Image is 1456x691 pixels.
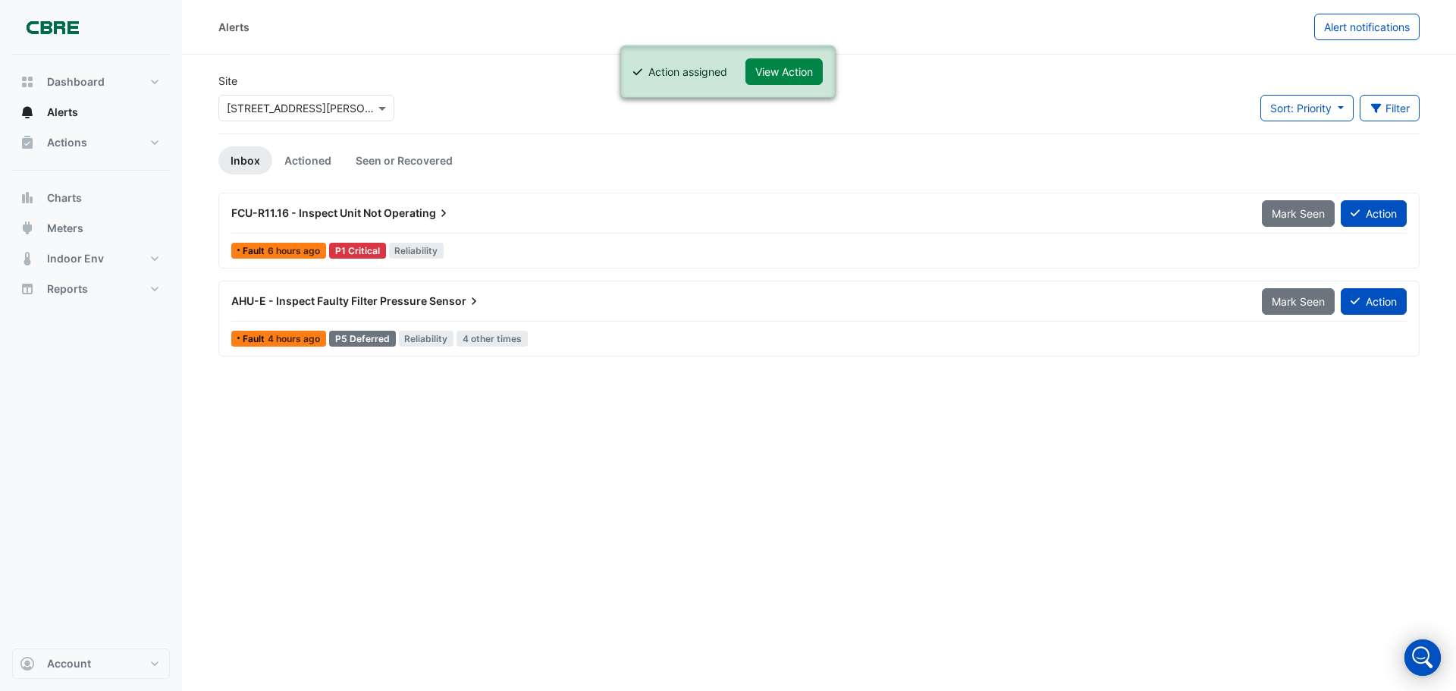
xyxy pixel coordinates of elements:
span: Dashboard [47,74,105,90]
span: Reliability [389,243,444,259]
span: FCU-R11.16 - Inspect Unit Not [231,206,381,219]
a: Actioned [272,146,344,174]
app-icon: Actions [20,135,35,150]
button: Action [1341,200,1407,227]
app-icon: Reports [20,281,35,297]
button: Mark Seen [1262,288,1335,315]
app-icon: Charts [20,190,35,206]
button: Meters [12,213,170,243]
span: Sensor [429,294,482,309]
button: Reports [12,274,170,304]
span: Meters [47,221,83,236]
span: Alerts [47,105,78,120]
a: Seen or Recovered [344,146,465,174]
app-icon: Indoor Env [20,251,35,266]
button: Alert notifications [1314,14,1420,40]
button: Actions [12,127,170,158]
span: Reports [47,281,88,297]
div: P5 Deferred [329,331,396,347]
span: Mon 25-Aug-2025 10:00 AEST [268,245,320,256]
div: Alerts [218,19,249,35]
app-icon: Alerts [20,105,35,120]
a: Inbox [218,146,272,174]
button: Action [1341,288,1407,315]
button: Account [12,649,170,679]
span: Indoor Env [47,251,104,266]
span: Account [47,656,91,671]
span: Mark Seen [1272,295,1325,308]
span: Reliability [399,331,454,347]
span: Actions [47,135,87,150]
span: Charts [47,190,82,206]
button: Alerts [12,97,170,127]
button: Indoor Env [12,243,170,274]
span: AHU-E - Inspect Faulty Filter Pressure [231,294,427,307]
span: 4 other times [457,331,528,347]
div: P1 Critical [329,243,386,259]
app-icon: Dashboard [20,74,35,90]
app-icon: Meters [20,221,35,236]
span: Mark Seen [1272,207,1325,220]
span: Fault [243,335,268,344]
button: View Action [745,58,823,85]
div: Action assigned [648,64,727,80]
span: Fault [243,247,268,256]
span: Operating [384,206,451,221]
span: Sort: Priority [1270,102,1332,115]
span: Alert notifications [1324,20,1410,33]
button: Dashboard [12,67,170,97]
span: Mon 25-Aug-2025 11:15 AEST [268,333,320,344]
img: Company Logo [18,12,86,42]
button: Sort: Priority [1260,95,1354,121]
button: Filter [1360,95,1420,121]
label: Site [218,73,237,89]
button: Charts [12,183,170,213]
button: Mark Seen [1262,200,1335,227]
div: Open Intercom Messenger [1404,639,1441,676]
